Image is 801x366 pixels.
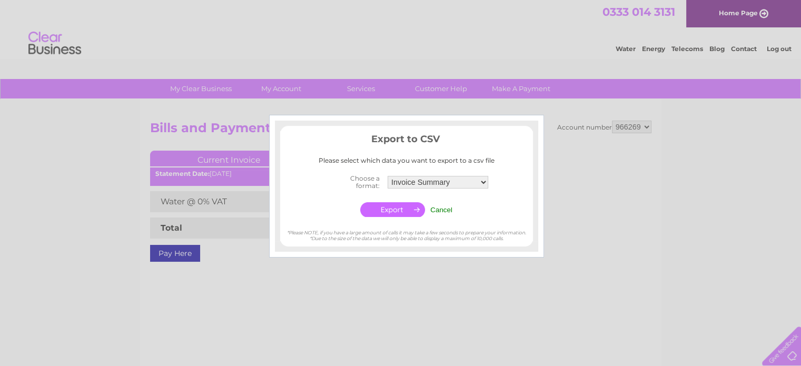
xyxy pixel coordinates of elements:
[616,45,636,53] a: Water
[430,206,452,214] input: Cancel
[28,27,82,60] img: logo.png
[731,45,757,53] a: Contact
[766,45,791,53] a: Log out
[602,5,675,18] a: 0333 014 3131
[671,45,703,53] a: Telecoms
[280,132,533,150] h3: Export to CSV
[322,172,385,193] th: Choose a format:
[642,45,665,53] a: Energy
[280,220,533,241] div: *Please NOTE, if you have a large amount of calls it may take a few seconds to prepare your infor...
[709,45,725,53] a: Blog
[152,6,650,51] div: Clear Business is a trading name of Verastar Limited (registered in [GEOGRAPHIC_DATA] No. 3667643...
[280,157,533,164] div: Please select which data you want to export to a csv file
